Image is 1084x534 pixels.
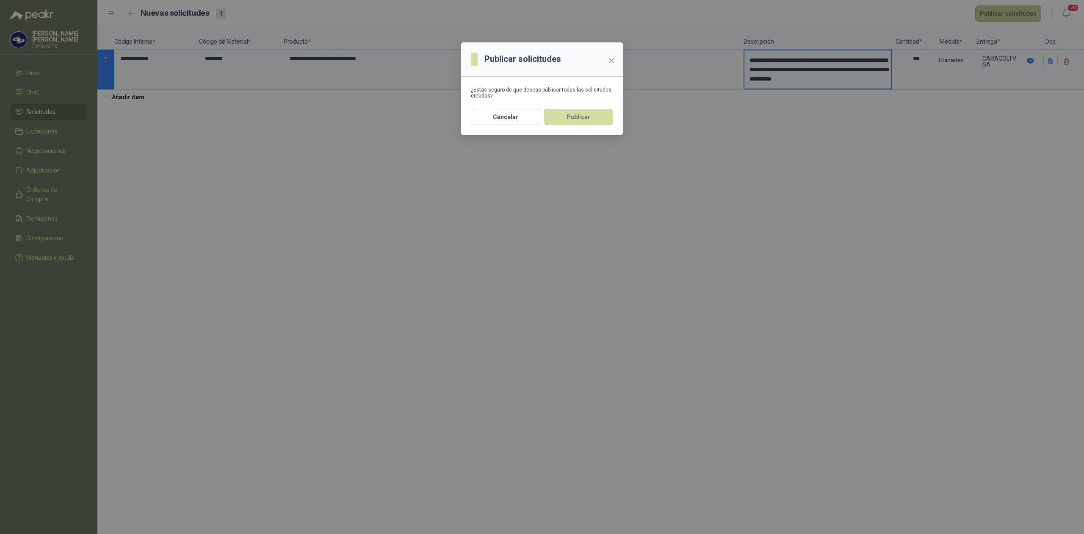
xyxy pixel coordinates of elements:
[471,109,540,125] button: Cancelar
[544,109,613,125] button: Publicar
[484,53,561,66] h3: Publicar solicitudes
[471,87,613,99] div: ¿Estás seguro de que deseas publicar todas las solicitudes creadas?
[608,57,615,64] span: close
[605,54,618,67] button: Close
